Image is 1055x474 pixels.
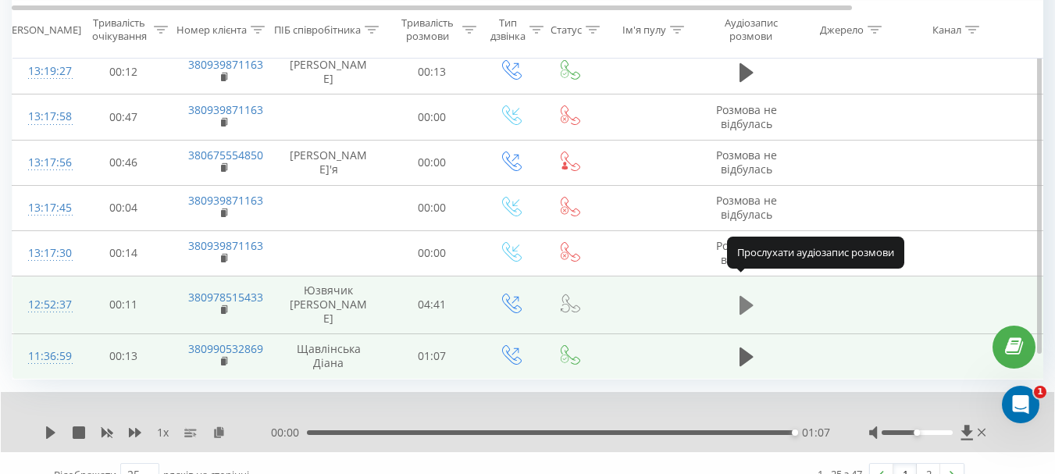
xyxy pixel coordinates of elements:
[1034,386,1046,398] span: 1
[176,23,247,36] div: Номер клієнта
[75,230,173,276] td: 00:14
[274,276,383,334] td: Юзвячик [PERSON_NAME]
[75,94,173,140] td: 00:47
[271,425,307,440] span: 00:00
[274,140,383,185] td: [PERSON_NAME]'я
[28,56,59,87] div: 13:19:27
[932,23,961,36] div: Канал
[188,290,263,305] a: 380978515433
[713,16,789,43] div: Аудіозапис розмови
[2,23,81,36] div: [PERSON_NAME]
[28,290,59,320] div: 12:52:37
[551,23,582,36] div: Статус
[727,237,904,268] div: Прослухати аудіозапис розмови
[383,49,481,94] td: 00:13
[383,140,481,185] td: 00:00
[157,425,169,440] span: 1 x
[622,23,666,36] div: Ім'я пулу
[383,333,481,379] td: 01:07
[188,193,263,208] a: 380939871163
[274,333,383,379] td: Щавлінська Діана
[75,185,173,230] td: 00:04
[802,425,830,440] span: 01:07
[28,341,59,372] div: 11:36:59
[490,16,526,43] div: Тип дзвінка
[75,333,173,379] td: 00:13
[75,49,173,94] td: 00:12
[75,276,173,334] td: 00:11
[914,429,920,436] div: Accessibility label
[716,102,777,131] span: Розмова не відбулась
[716,238,777,267] span: Розмова не відбулась
[188,341,263,356] a: 380990532869
[188,238,263,253] a: 380939871163
[792,429,798,436] div: Accessibility label
[28,102,59,132] div: 13:17:58
[383,94,481,140] td: 00:00
[820,23,864,36] div: Джерело
[716,193,777,222] span: Розмова не відбулась
[28,238,59,269] div: 13:17:30
[188,102,263,117] a: 380939871163
[75,140,173,185] td: 00:46
[397,16,458,43] div: Тривалість розмови
[188,148,263,162] a: 380675554850
[188,57,263,72] a: 380939871163
[716,148,777,176] span: Розмова не відбулась
[383,185,481,230] td: 00:00
[28,148,59,178] div: 13:17:56
[28,193,59,223] div: 13:17:45
[383,276,481,334] td: 04:41
[383,230,481,276] td: 00:00
[274,23,361,36] div: ПІБ співробітника
[88,16,150,43] div: Тривалість очікування
[274,49,383,94] td: [PERSON_NAME]
[1002,386,1039,423] iframe: Intercom live chat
